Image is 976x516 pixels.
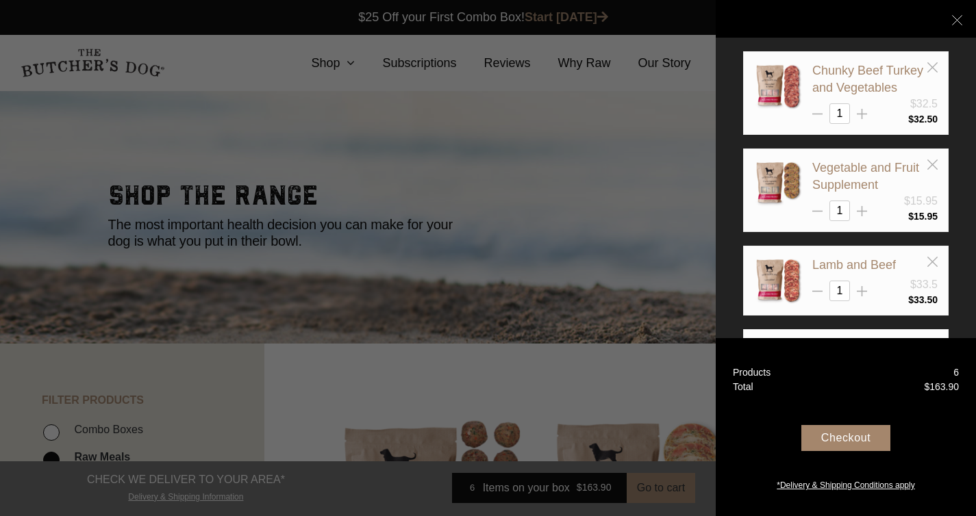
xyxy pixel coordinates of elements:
[812,258,896,272] a: Lamb and Beef
[910,276,938,293] div: $33.5
[801,425,890,451] div: Checkout
[924,381,929,392] span: $
[908,114,938,125] bdi: 32.50
[904,193,938,209] div: $15.95
[924,381,959,392] bdi: 163.90
[908,114,914,125] span: $
[812,161,919,192] a: Vegetable and Fruit Supplement
[754,159,802,207] img: Vegetable and Fruit Supplement
[733,365,771,380] div: Products
[908,294,938,305] bdi: 33.50
[953,365,959,380] div: 6
[754,62,802,110] img: Chunky Beef Turkey and Vegetables
[908,211,914,222] span: $
[716,338,976,516] a: Products 6 Total $163.90 Checkout
[908,294,914,305] span: $
[908,211,938,222] bdi: 15.95
[716,476,976,491] a: *Delivery & Shipping Conditions apply
[754,257,802,305] img: Lamb and Beef
[910,96,938,112] div: $32.5
[733,380,753,394] div: Total
[812,64,923,94] a: Chunky Beef Turkey and Vegetables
